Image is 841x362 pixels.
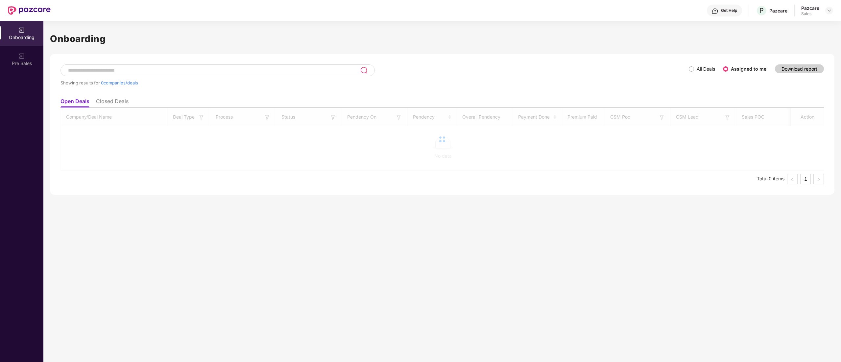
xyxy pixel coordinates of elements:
li: Total 0 items [757,174,784,184]
img: svg+xml;base64,PHN2ZyB3aWR0aD0iMjQiIGhlaWdodD0iMjUiIHZpZXdCb3g9IjAgMCAyNCAyNSIgZmlsbD0ibm9uZSIgeG... [360,66,368,74]
div: Pazcare [801,5,819,11]
label: All Deals [697,66,715,72]
li: Previous Page [787,174,798,184]
div: Sales [801,11,819,16]
div: Pazcare [769,8,787,14]
li: Next Page [813,174,824,184]
img: svg+xml;base64,PHN2ZyB3aWR0aD0iMjAiIGhlaWdodD0iMjAiIHZpZXdCb3g9IjAgMCAyMCAyMCIgZmlsbD0ibm9uZSIgeG... [18,27,25,34]
span: P [759,7,764,14]
img: New Pazcare Logo [8,6,51,15]
h1: Onboarding [50,32,834,46]
li: Open Deals [60,98,89,107]
span: 0 companies/deals [101,80,138,85]
label: Assigned to me [731,66,766,72]
a: 1 [801,174,810,184]
div: Showing results for [60,80,689,85]
img: svg+xml;base64,PHN2ZyBpZD0iSGVscC0zMngzMiIgeG1sbnM9Imh0dHA6Ly93d3cudzMub3JnLzIwMDAvc3ZnIiB3aWR0aD... [712,8,718,14]
button: Download report [775,64,824,73]
span: left [790,177,794,181]
span: right [817,177,821,181]
button: left [787,174,798,184]
img: svg+xml;base64,PHN2ZyBpZD0iRHJvcGRvd24tMzJ4MzIiIHhtbG5zPSJodHRwOi8vd3d3LnczLm9yZy8yMDAwL3N2ZyIgd2... [827,8,832,13]
img: svg+xml;base64,PHN2ZyB3aWR0aD0iMjAiIGhlaWdodD0iMjAiIHZpZXdCb3g9IjAgMCAyMCAyMCIgZmlsbD0ibm9uZSIgeG... [18,53,25,59]
button: right [813,174,824,184]
li: Closed Deals [96,98,129,107]
div: Get Help [721,8,737,13]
